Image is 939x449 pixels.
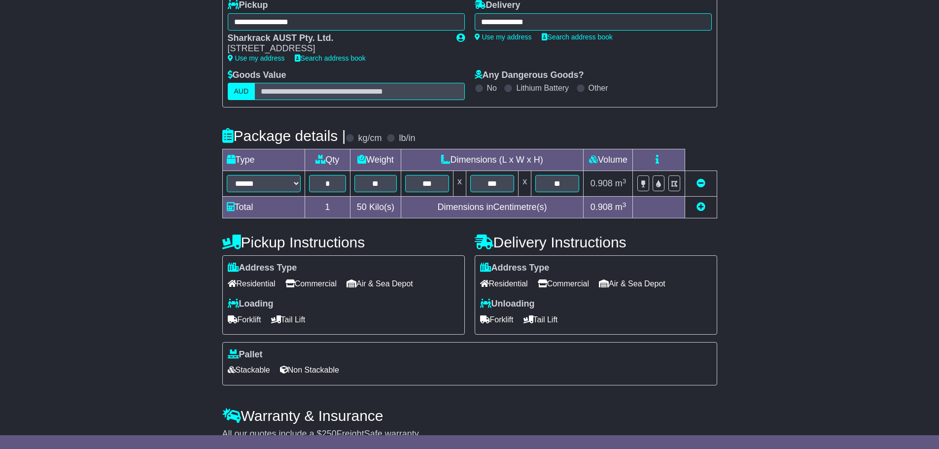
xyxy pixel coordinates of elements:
a: Add new item [696,202,705,212]
label: Goods Value [228,70,286,81]
td: Weight [350,149,401,171]
span: Residential [228,276,276,291]
h4: Package details | [222,128,346,144]
span: Commercial [285,276,337,291]
td: Qty [305,149,350,171]
td: Type [222,149,305,171]
span: Stackable [228,362,270,378]
span: Residential [480,276,528,291]
label: Any Dangerous Goods? [475,70,584,81]
td: Kilo(s) [350,197,401,218]
a: Use my address [475,33,532,41]
span: Forklift [228,312,261,327]
span: Forklift [480,312,514,327]
label: No [487,83,497,93]
span: Air & Sea Depot [599,276,665,291]
sup: 3 [623,177,626,185]
h4: Pickup Instructions [222,234,465,250]
div: Sharkrack AUST Pty. Ltd. [228,33,447,44]
sup: 3 [623,201,626,208]
label: Unloading [480,299,535,310]
td: Volume [584,149,633,171]
label: Lithium Battery [516,83,569,93]
label: lb/in [399,133,415,144]
span: m [615,202,626,212]
td: 1 [305,197,350,218]
td: Dimensions (L x W x H) [401,149,584,171]
span: Tail Lift [271,312,306,327]
h4: Warranty & Insurance [222,408,717,424]
span: 0.908 [591,202,613,212]
span: Non Stackable [280,362,339,378]
span: 50 [357,202,367,212]
a: Remove this item [696,178,705,188]
div: [STREET_ADDRESS] [228,43,447,54]
a: Search address book [542,33,613,41]
td: Dimensions in Centimetre(s) [401,197,584,218]
a: Search address book [295,54,366,62]
td: x [519,171,531,197]
span: m [615,178,626,188]
label: Address Type [228,263,297,274]
span: Air & Sea Depot [347,276,413,291]
span: 0.908 [591,178,613,188]
td: Total [222,197,305,218]
span: Commercial [538,276,589,291]
label: AUD [228,83,255,100]
span: 250 [322,429,337,439]
label: Pallet [228,349,263,360]
label: Loading [228,299,274,310]
label: kg/cm [358,133,382,144]
label: Other [589,83,608,93]
a: Use my address [228,54,285,62]
td: x [453,171,466,197]
label: Address Type [480,263,550,274]
div: All our quotes include a $ FreightSafe warranty. [222,429,717,440]
h4: Delivery Instructions [475,234,717,250]
span: Tail Lift [523,312,558,327]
